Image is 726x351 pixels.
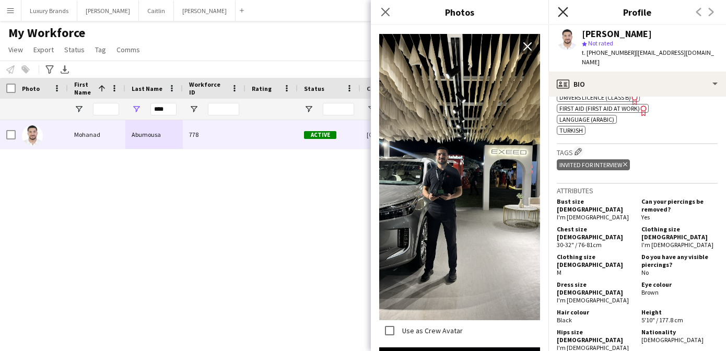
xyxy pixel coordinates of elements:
button: Open Filter Menu [74,104,84,114]
h5: Hips size [DEMOGRAPHIC_DATA] [557,328,633,344]
app-action-btn: Advanced filters [43,63,56,76]
h5: Can your piercings be removed? [641,197,718,213]
button: Open Filter Menu [367,104,376,114]
h5: Height [641,308,718,316]
span: City [367,85,379,92]
span: 5'10" / 177.8 cm [641,316,683,324]
span: I'm [DEMOGRAPHIC_DATA] [641,241,713,249]
span: [DEMOGRAPHIC_DATA] [641,336,704,344]
h5: Hair colour [557,308,633,316]
h5: Eye colour [641,280,718,288]
h3: Attributes [557,186,718,195]
h5: Clothing size [DEMOGRAPHIC_DATA] [641,225,718,241]
span: No [641,268,649,276]
div: Abumousa [125,120,183,149]
input: Workforce ID Filter Input [208,103,239,115]
span: Rating [252,85,272,92]
span: t. [PHONE_NUMBER] [582,49,636,56]
span: Status [304,85,324,92]
button: Open Filter Menu [189,104,198,114]
input: Last Name Filter Input [150,103,177,115]
div: [PERSON_NAME] [582,29,652,39]
span: Brown [641,288,659,296]
img: Crew photo 965371 [379,34,540,320]
span: Active [304,131,336,139]
button: Open Filter Menu [132,104,141,114]
span: I'm [DEMOGRAPHIC_DATA] [557,296,629,304]
div: [GEOGRAPHIC_DATA] [360,120,423,149]
a: Comms [112,43,144,56]
span: M [557,268,561,276]
h3: Profile [548,5,726,19]
input: Status Filter Input [323,103,354,115]
h5: Chest size [DEMOGRAPHIC_DATA] [557,225,633,241]
span: | [EMAIL_ADDRESS][DOMAIN_NAME] [582,49,714,66]
img: Mohanad Abumousa [22,125,43,146]
button: Caitlin [139,1,174,21]
span: Not rated [588,39,613,47]
span: First Name [74,80,94,96]
span: I'm [DEMOGRAPHIC_DATA] [557,213,629,221]
a: Export [29,43,58,56]
a: Status [60,43,89,56]
span: Comms [116,45,140,54]
div: Mohanad [68,120,125,149]
span: 30-32" / 76-81cm [557,241,602,249]
button: Luxury Brands [21,1,77,21]
app-action-btn: Export XLSX [58,63,71,76]
a: View [4,43,27,56]
h3: Tags [557,146,718,157]
span: View [8,45,23,54]
h3: Photos [371,5,548,19]
button: [PERSON_NAME] [77,1,139,21]
span: Turkish [559,126,583,134]
span: Black [557,316,572,324]
span: Status [64,45,85,54]
div: Invited for interview [557,159,630,170]
h5: Clothing size [DEMOGRAPHIC_DATA] [557,253,633,268]
h5: Bust size [DEMOGRAPHIC_DATA] [557,197,633,213]
div: 778 [183,120,245,149]
span: Drivers Licence (Class B) [559,93,631,101]
span: Language (Arabic) [559,115,614,123]
span: My Workforce [8,25,85,41]
a: Tag [91,43,110,56]
span: First Aid (First Aid At Work) [559,104,640,112]
span: Tag [95,45,106,54]
div: Bio [548,72,726,97]
span: Photo [22,85,40,92]
label: Use as Crew Avatar [400,326,463,335]
button: Open Filter Menu [304,104,313,114]
h5: Nationality [641,328,718,336]
span: Last Name [132,85,162,92]
span: Yes [641,213,650,221]
span: Export [33,45,54,54]
h5: Do you have any visible piercings? [641,253,718,268]
span: Workforce ID [189,80,227,96]
input: First Name Filter Input [93,103,119,115]
button: [PERSON_NAME] [174,1,236,21]
h5: Dress size [DEMOGRAPHIC_DATA] [557,280,633,296]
